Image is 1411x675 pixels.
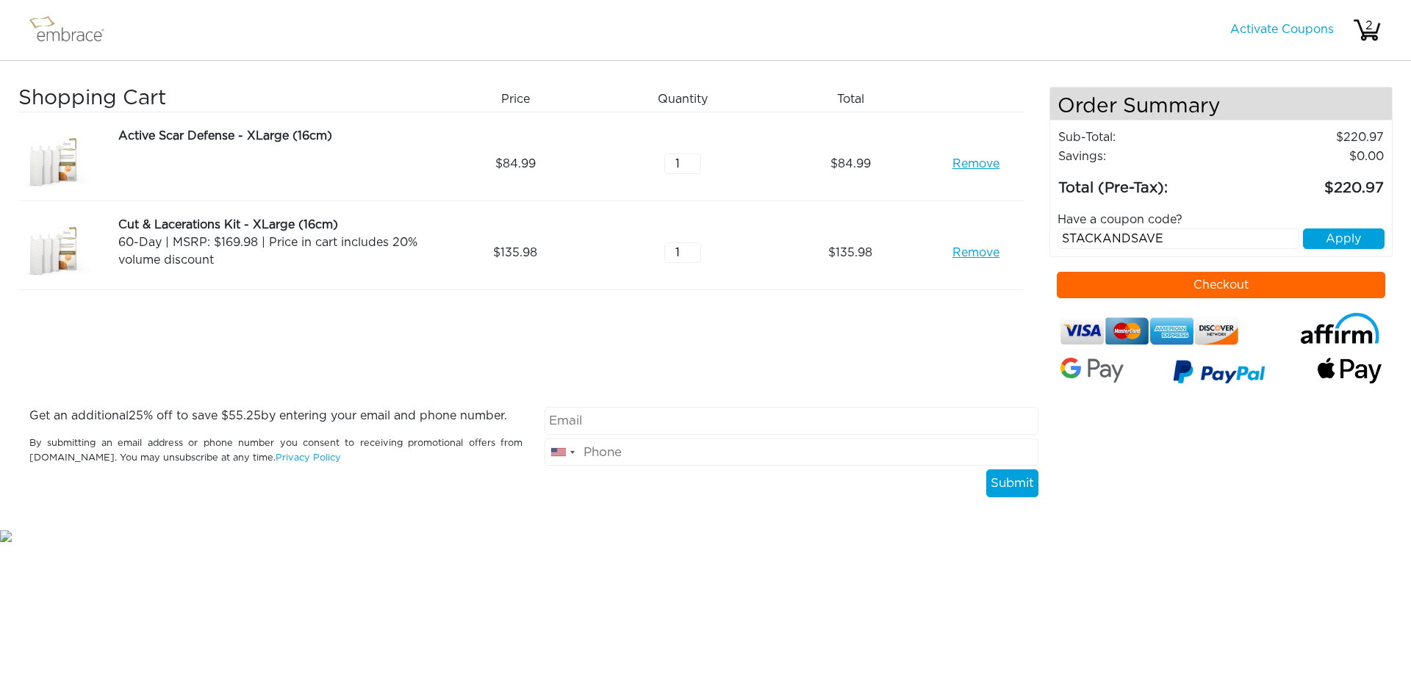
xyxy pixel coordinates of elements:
[1173,355,1265,393] img: paypal-v3.png
[1303,228,1385,249] button: Apply
[1050,87,1393,120] h4: Order Summary
[830,155,871,173] span: 84.99
[1352,15,1382,45] img: cart
[545,438,1038,466] input: Phone
[118,234,426,269] div: 60-Day | MSRP: $169.98 | Price in cart includes 20% volume discount
[1058,166,1238,200] td: Total (Pre-Tax):
[545,439,579,466] div: United States: +1
[495,155,536,173] span: 84.99
[1060,313,1239,350] img: credit-cards.png
[118,127,426,145] div: Active Scar Defense - XLarge (16cm)
[493,244,537,261] span: 135.98
[18,87,426,112] h3: Shopping Cart
[658,90,708,108] span: Quantity
[229,410,261,422] span: 55.25
[29,407,523,425] p: Get an additional % off to save $ by entering your email and phone number.
[986,469,1038,497] button: Submit
[828,244,872,261] span: 135.98
[1238,166,1385,200] td: 220.97
[1352,24,1382,35] a: 2
[437,87,605,112] div: Price
[952,244,999,261] a: Remove
[1238,128,1385,147] td: 220.97
[1057,272,1386,298] button: Checkout
[18,216,92,289] img: 7ce86e4a-8ce9-11e7-b542-02e45ca4b85b.jpeg
[129,410,143,422] span: 25
[276,453,341,463] a: Privacy Policy
[545,407,1038,435] input: Email
[952,155,999,173] a: Remove
[1058,128,1238,147] td: Sub-Total:
[118,216,426,234] div: Cut & Lacerations Kit - XLarge (16cm)
[29,436,523,464] p: By submitting an email address or phone number you consent to receiving promotional offers from [...
[1230,24,1334,35] a: Activate Coupons
[1238,147,1385,166] td: 0.00
[26,12,121,48] img: logo.png
[1046,211,1396,228] div: Have a coupon code?
[1318,358,1382,384] img: fullApplePay.png
[1354,17,1384,35] div: 2
[18,127,92,201] img: a09f5d18-8da6-11e7-9c79-02e45ca4b85b.jpeg
[1060,358,1124,383] img: Google-Pay-Logo.svg
[1299,313,1382,344] img: affirm-logo.svg
[1058,147,1238,166] td: Savings :
[772,87,940,112] div: Total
